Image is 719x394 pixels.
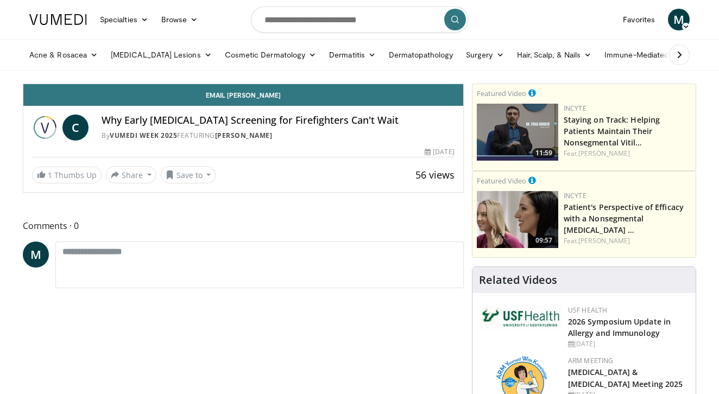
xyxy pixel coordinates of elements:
[425,147,454,157] div: [DATE]
[479,274,557,287] h4: Related Videos
[477,88,526,98] small: Featured Video
[23,242,49,268] a: M
[415,168,455,181] span: 56 views
[29,14,87,25] img: VuMedi Logo
[564,202,684,235] a: Patient's Perspective of Efficacy with a Nonsegmental [MEDICAL_DATA] …
[568,367,683,389] a: [MEDICAL_DATA] & [MEDICAL_DATA] Meeting 2025
[62,115,89,141] a: C
[578,236,630,245] a: [PERSON_NAME]
[481,306,563,329] img: 6ba8804a-8538-4002-95e7-a8f8012d4a11.png.150x105_q85_autocrop_double_scale_upscale_version-0.2.jpg
[251,7,468,33] input: Search topics, interventions
[510,44,598,66] a: Hair, Scalp, & Nails
[616,9,661,30] a: Favorites
[161,166,216,183] button: Save to
[215,131,273,140] a: [PERSON_NAME]
[578,149,630,158] a: [PERSON_NAME]
[23,84,463,106] a: Email [PERSON_NAME]
[568,316,671,338] a: 2026 Symposium Update in Allergy and Immunology
[564,191,586,200] a: Incyte
[564,236,691,246] div: Feat.
[32,115,58,141] img: Vumedi Week 2025
[477,176,526,186] small: Featured Video
[218,44,323,66] a: Cosmetic Dermatology
[598,44,686,66] a: Immune-Mediated
[477,104,558,161] img: fe0751a3-754b-4fa7-bfe3-852521745b57.png.150x105_q85_crop-smart_upscale.jpg
[564,115,660,148] a: Staying on Track: Helping Patients Maintain Their Nonsegmental Vitil…
[102,131,455,141] div: By FEATURING
[564,149,691,158] div: Feat.
[48,170,52,180] span: 1
[568,339,687,349] div: [DATE]
[477,191,558,248] img: 2c48d197-61e9-423b-8908-6c4d7e1deb64.png.150x105_q85_crop-smart_upscale.jpg
[568,356,614,365] a: ARM Meeting
[323,44,382,66] a: Dermatitis
[382,44,459,66] a: Dermatopathology
[568,306,608,315] a: USF Health
[104,44,218,66] a: [MEDICAL_DATA] Lesions
[23,219,464,233] span: Comments 0
[532,236,556,245] span: 09:57
[477,191,558,248] a: 09:57
[564,104,586,113] a: Incyte
[32,167,102,183] a: 1 Thumbs Up
[23,44,104,66] a: Acne & Rosacea
[459,44,510,66] a: Surgery
[93,9,155,30] a: Specialties
[477,104,558,161] a: 11:59
[110,131,177,140] a: Vumedi Week 2025
[668,9,690,30] a: M
[102,115,455,126] h4: Why Early [MEDICAL_DATA] Screening for Firefighters Can't Wait
[106,166,156,183] button: Share
[532,148,556,158] span: 11:59
[155,9,205,30] a: Browse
